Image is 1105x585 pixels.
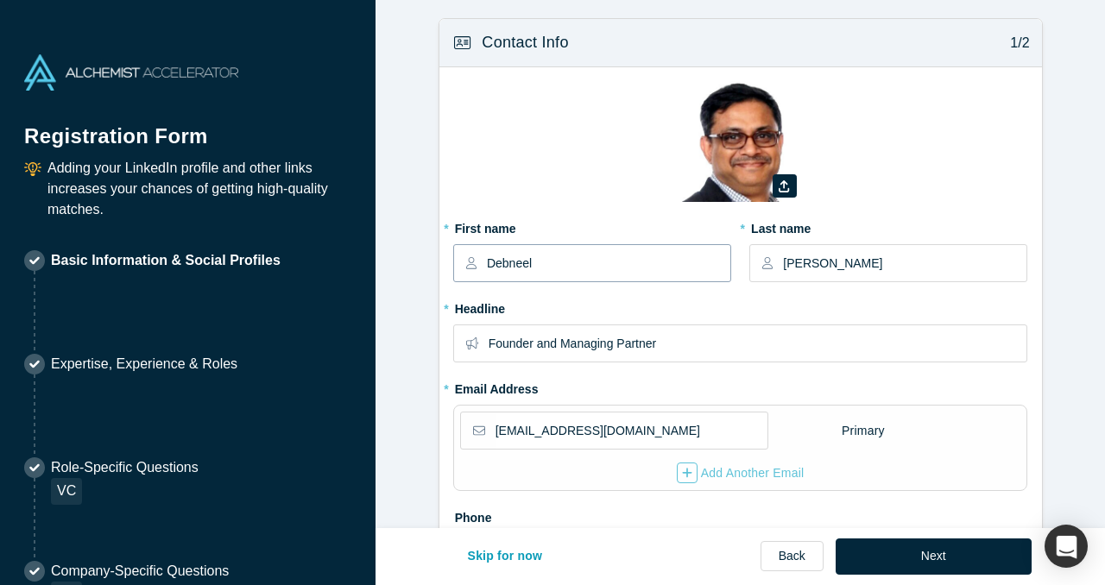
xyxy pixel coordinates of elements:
[450,538,561,575] button: Skip for now
[47,158,351,220] p: Adding your LinkedIn profile and other links increases your chances of getting high-quality matches.
[51,354,237,374] p: Expertise, Experience & Roles
[489,325,1026,362] input: Partner, CEO
[677,462,805,483] div: Add Another Email
[51,250,281,271] p: Basic Information & Social Profiles
[749,214,1027,238] label: Last name
[836,538,1032,575] button: Next
[453,214,731,238] label: First name
[680,81,801,202] img: Profile user default
[24,54,238,91] img: Alchemist Accelerator Logo
[24,103,351,152] h1: Registration Form
[841,416,886,446] div: Primary
[761,541,824,571] a: Back
[51,478,82,505] div: VC
[453,503,1028,527] label: Phone
[51,561,229,582] p: Company-Specific Questions
[453,374,539,399] label: Email Address
[482,31,568,54] h3: Contact Info
[51,457,199,478] p: Role-Specific Questions
[676,462,805,484] button: Add Another Email
[1001,33,1030,53] p: 1/2
[453,294,1028,318] label: Headline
